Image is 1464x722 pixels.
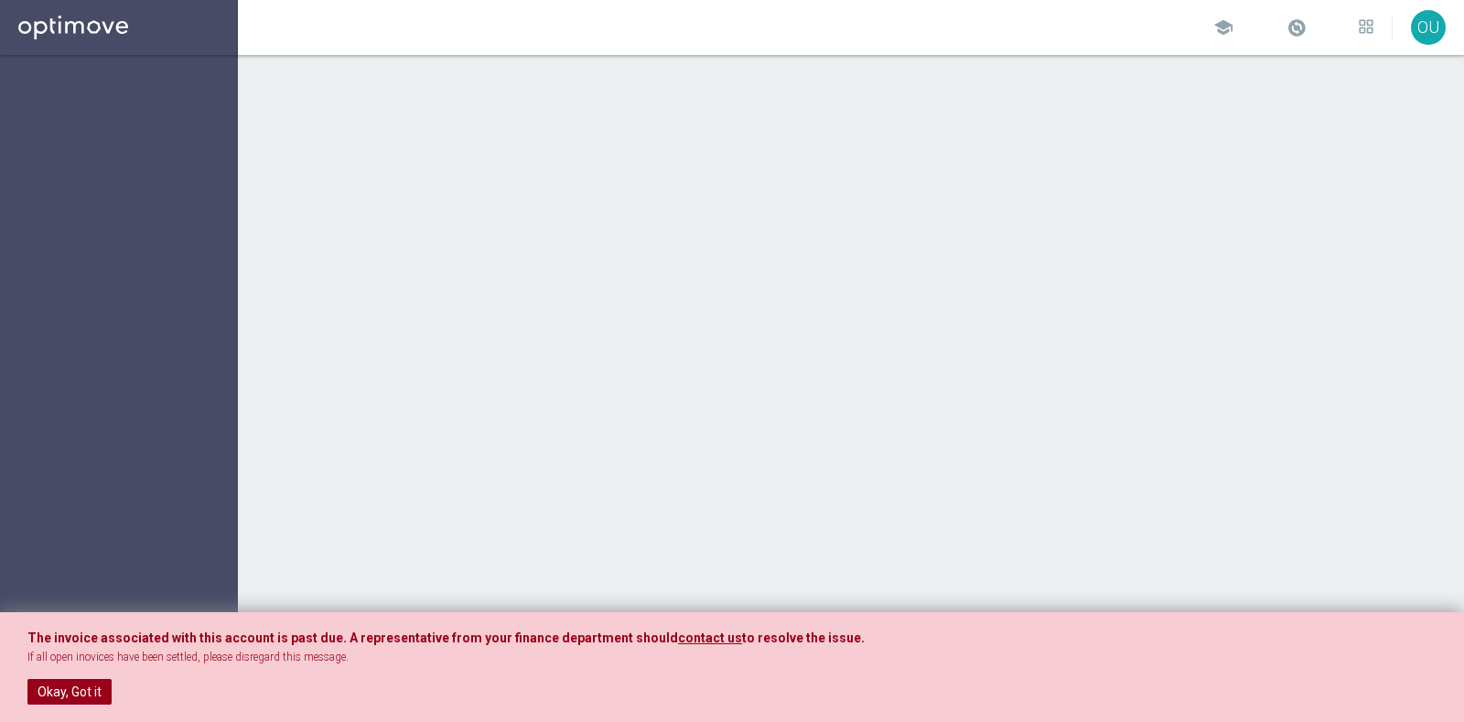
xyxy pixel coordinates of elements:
div: OU [1411,10,1446,45]
a: contact us [678,630,742,646]
p: If all open inovices have been settled, please disregard this message. [27,650,1437,665]
span: school [1213,17,1233,38]
button: Okay, Got it [27,679,112,705]
span: The invoice associated with this account is past due. A representative from your finance departme... [27,630,678,645]
span: to resolve the issue. [742,630,865,645]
